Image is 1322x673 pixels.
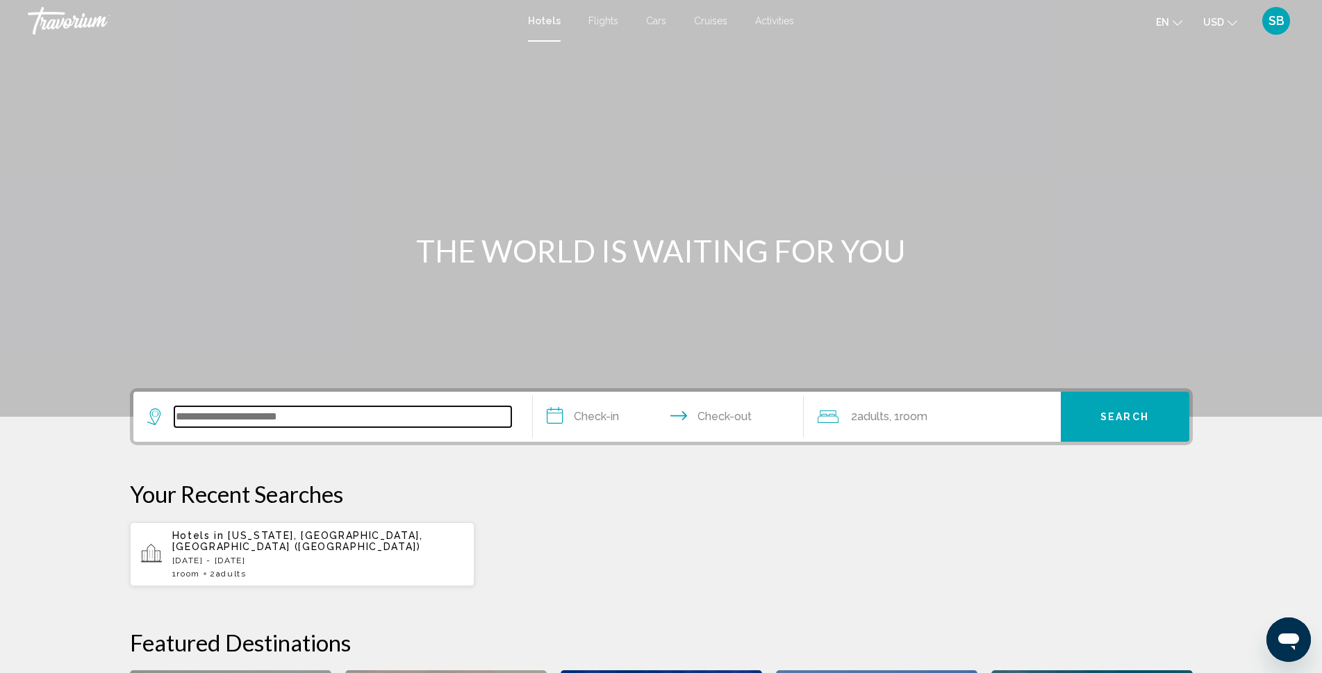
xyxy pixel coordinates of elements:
[857,410,889,423] span: Adults
[755,15,794,26] a: Activities
[646,15,666,26] a: Cars
[1203,17,1224,28] span: USD
[588,15,618,26] a: Flights
[694,15,727,26] a: Cruises
[804,392,1061,442] button: Travelers: 2 adults, 0 children
[1269,14,1284,28] span: SB
[172,530,224,541] span: Hotels in
[130,629,1193,656] h2: Featured Destinations
[210,569,247,579] span: 2
[216,569,247,579] span: Adults
[528,15,561,26] a: Hotels
[1258,6,1294,35] button: User Menu
[851,407,889,426] span: 2
[172,569,200,579] span: 1
[1100,412,1149,423] span: Search
[889,407,927,426] span: , 1
[1156,17,1169,28] span: en
[130,480,1193,508] p: Your Recent Searches
[176,569,200,579] span: Room
[172,556,464,565] p: [DATE] - [DATE]
[1061,392,1189,442] button: Search
[1266,617,1311,662] iframe: Button to launch messaging window
[133,392,1189,442] div: Search widget
[1156,12,1182,32] button: Change language
[130,522,475,587] button: Hotels in [US_STATE], [GEOGRAPHIC_DATA], [GEOGRAPHIC_DATA] ([GEOGRAPHIC_DATA])[DATE] - [DATE]1Roo...
[172,530,423,552] span: [US_STATE], [GEOGRAPHIC_DATA], [GEOGRAPHIC_DATA] ([GEOGRAPHIC_DATA])
[1203,12,1237,32] button: Change currency
[28,7,514,35] a: Travorium
[900,410,927,423] span: Room
[401,233,922,269] h1: THE WORLD IS WAITING FOR YOU
[533,392,804,442] button: Check in and out dates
